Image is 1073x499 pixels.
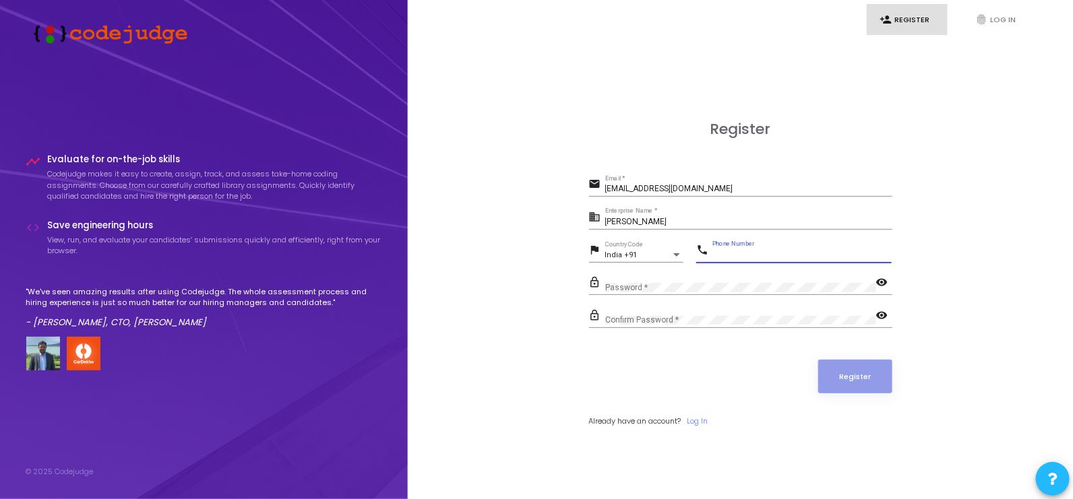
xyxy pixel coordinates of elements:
[589,210,605,226] mat-icon: business
[876,275,892,292] mat-icon: visibility
[589,308,605,325] mat-icon: lock_outline
[605,185,892,194] input: Email
[48,154,382,165] h4: Evaluate for on-the-job skills
[26,466,94,477] div: © 2025 Codejudge
[880,13,892,26] i: person_add
[589,177,605,193] mat-icon: email
[696,243,712,259] mat-icon: phone
[589,243,605,259] mat-icon: flag
[867,4,948,36] a: person_addRegister
[605,251,638,259] span: India +91
[589,121,892,138] h3: Register
[26,220,41,235] i: code
[26,337,60,370] img: user image
[818,360,892,393] button: Register
[48,220,382,231] h4: Save engineering hours
[712,250,892,259] input: Phone Number
[876,308,892,325] mat-icon: visibility
[48,234,382,257] p: View, run, and evaluate your candidates’ submissions quickly and efficiently, right from your bro...
[589,415,681,426] span: Already have an account?
[962,4,1043,36] a: fingerprintLog In
[26,316,207,329] em: - [PERSON_NAME], CTO, [PERSON_NAME]
[687,415,708,427] a: Log In
[26,286,382,308] p: "We've seen amazing results after using Codejudge. The whole assessment process and hiring experi...
[48,168,382,202] p: Codejudge makes it easy to create, assign, track, and assess take-home coding assignments. Choose...
[605,218,892,227] input: Enterprise Name
[589,275,605,292] mat-icon: lock_outline
[67,337,100,370] img: company-logo
[976,13,988,26] i: fingerprint
[26,154,41,169] i: timeline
